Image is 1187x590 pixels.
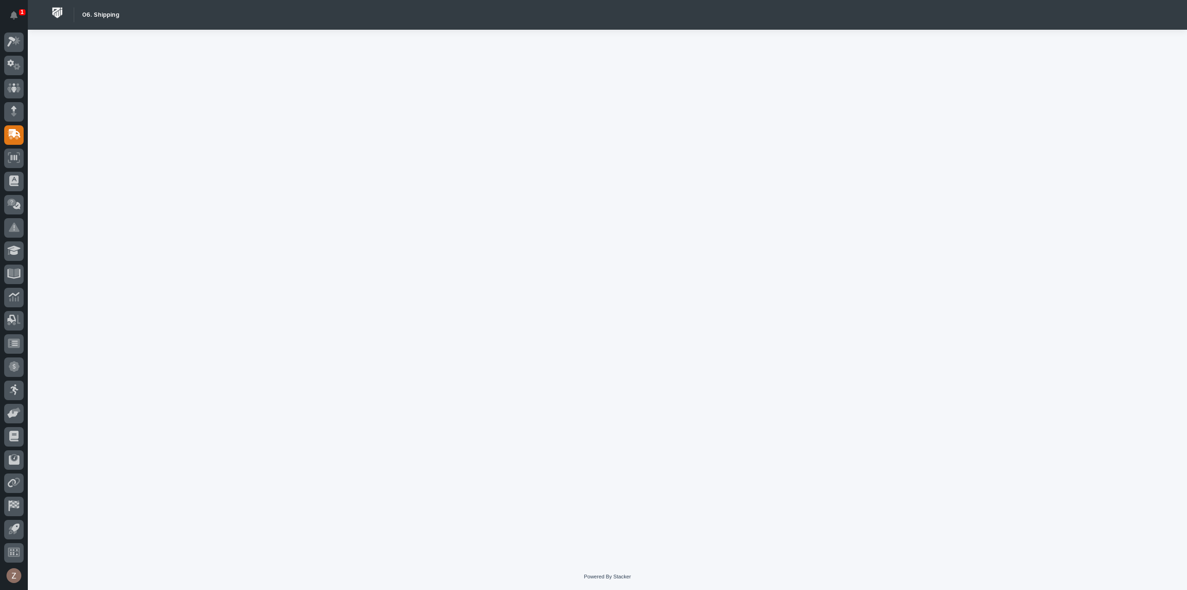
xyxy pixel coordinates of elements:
h2: 06. Shipping [82,11,119,19]
div: Notifications1 [12,11,24,26]
img: Workspace Logo [49,4,66,21]
button: Notifications [4,6,24,25]
a: Powered By Stacker [584,574,631,579]
button: users-avatar [4,566,24,585]
p: 1 [20,9,24,15]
